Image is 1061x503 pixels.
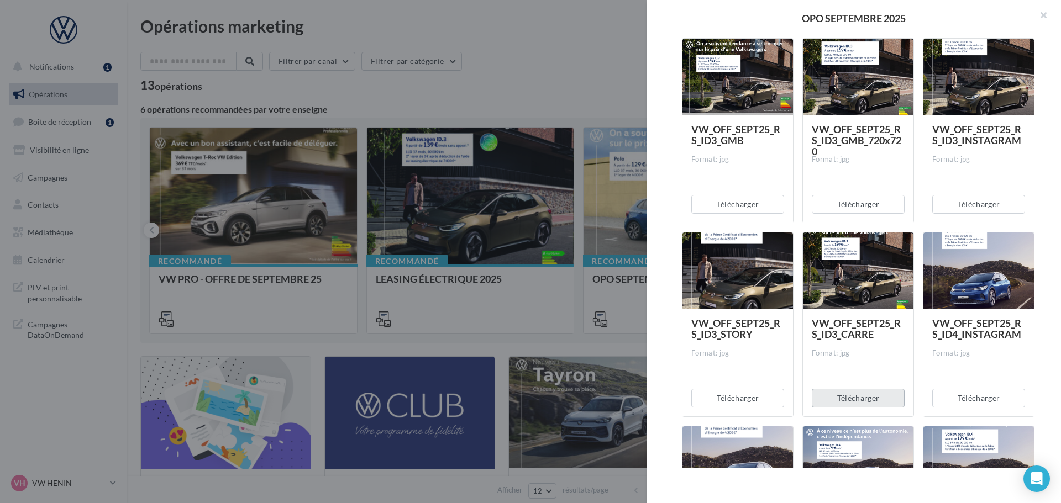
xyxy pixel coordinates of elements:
span: VW_OFF_SEPT25_RS_ID3_INSTAGRAM [932,123,1021,146]
div: Format: jpg [691,348,784,358]
span: VW_OFF_SEPT25_RS_ID4_INSTAGRAM [932,317,1021,340]
div: Format: jpg [812,348,905,358]
button: Télécharger [932,389,1025,407]
div: Open Intercom Messenger [1023,465,1050,492]
button: Télécharger [812,195,905,214]
div: Format: jpg [812,155,905,165]
div: Format: jpg [691,155,784,165]
span: VW_OFF_SEPT25_RS_ID3_STORY [691,317,780,340]
div: Format: jpg [932,155,1025,165]
div: Format: jpg [932,348,1025,358]
button: Télécharger [691,389,784,407]
span: VW_OFF_SEPT25_RS_ID3_CARRE [812,317,901,340]
div: OPO SEPTEMBRE 2025 [664,13,1043,23]
button: Télécharger [812,389,905,407]
span: VW_OFF_SEPT25_RS_ID3_GMB [691,123,780,146]
button: Télécharger [691,195,784,214]
span: VW_OFF_SEPT25_RS_ID3_GMB_720x720 [812,123,901,157]
button: Télécharger [932,195,1025,214]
